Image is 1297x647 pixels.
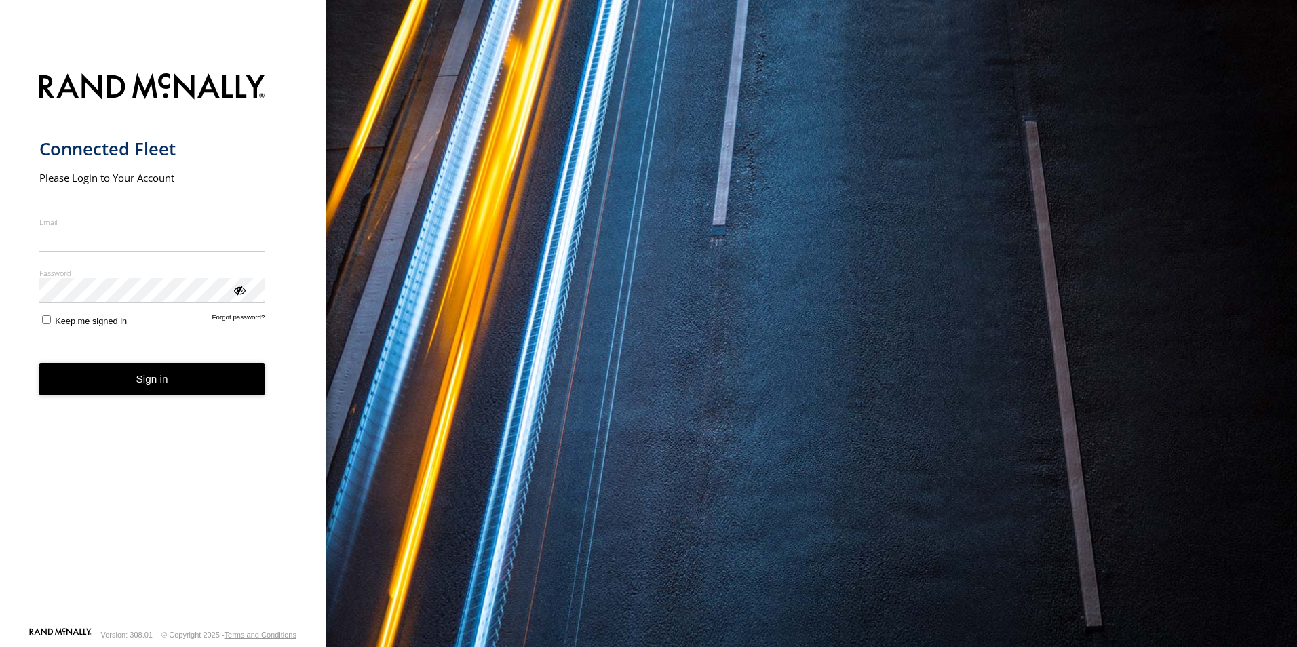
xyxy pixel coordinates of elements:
[39,171,265,184] h2: Please Login to Your Account
[39,268,265,278] label: Password
[101,631,153,639] div: Version: 308.01
[55,316,127,326] span: Keep me signed in
[39,363,265,396] button: Sign in
[225,631,296,639] a: Terms and Conditions
[232,283,246,296] div: ViewPassword
[42,315,51,324] input: Keep me signed in
[39,217,265,227] label: Email
[29,628,92,642] a: Visit our Website
[212,313,265,326] a: Forgot password?
[39,138,265,160] h1: Connected Fleet
[39,65,287,627] form: main
[39,71,265,105] img: Rand McNally
[161,631,296,639] div: © Copyright 2025 -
